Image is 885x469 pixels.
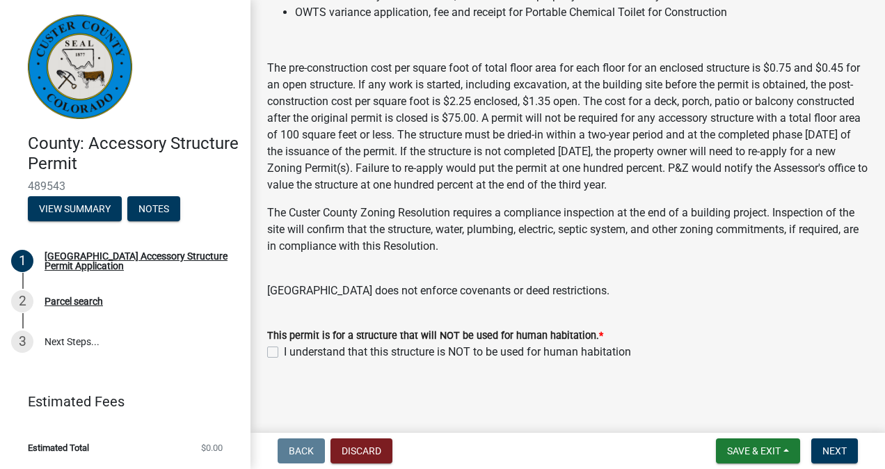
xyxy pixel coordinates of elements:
span: $0.00 [201,443,223,452]
span: Back [289,445,314,456]
div: Parcel search [45,296,103,306]
img: Custer County, Colorado [28,15,132,119]
wm-modal-confirm: Notes [127,204,180,215]
wm-modal-confirm: Summary [28,204,122,215]
label: This permit is for a structure that will NOT be used for human habitation. [267,331,603,341]
span: Estimated Total [28,443,89,452]
div: 3 [11,331,33,353]
button: Save & Exit [716,438,800,463]
span: 489543 [28,180,223,193]
button: Next [811,438,858,463]
h4: County: Accessory Structure Permit [28,134,239,174]
p: [GEOGRAPHIC_DATA] does not enforce covenants or deed restrictions. [267,266,868,299]
span: Save & Exit [727,445,781,456]
div: 2 [11,290,33,312]
div: 1 [11,250,33,272]
span: Next [822,445,847,456]
button: Discard [330,438,392,463]
li: OWTS variance application, fee and receipt for Portable Chemical Toilet for Construction [295,4,868,21]
p: The Custer County Zoning Resolution requires a compliance inspection at the end of a building pro... [267,205,868,255]
button: Notes [127,196,180,221]
div: [GEOGRAPHIC_DATA] Accessory Structure Permit Application [45,251,228,271]
label: I understand that this structure is NOT to be used for human habitation [284,344,631,360]
a: Estimated Fees [11,388,228,415]
p: The pre-construction cost per square foot of total floor area for each floor for an enclosed stru... [267,60,868,193]
button: View Summary [28,196,122,221]
button: Back [278,438,325,463]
